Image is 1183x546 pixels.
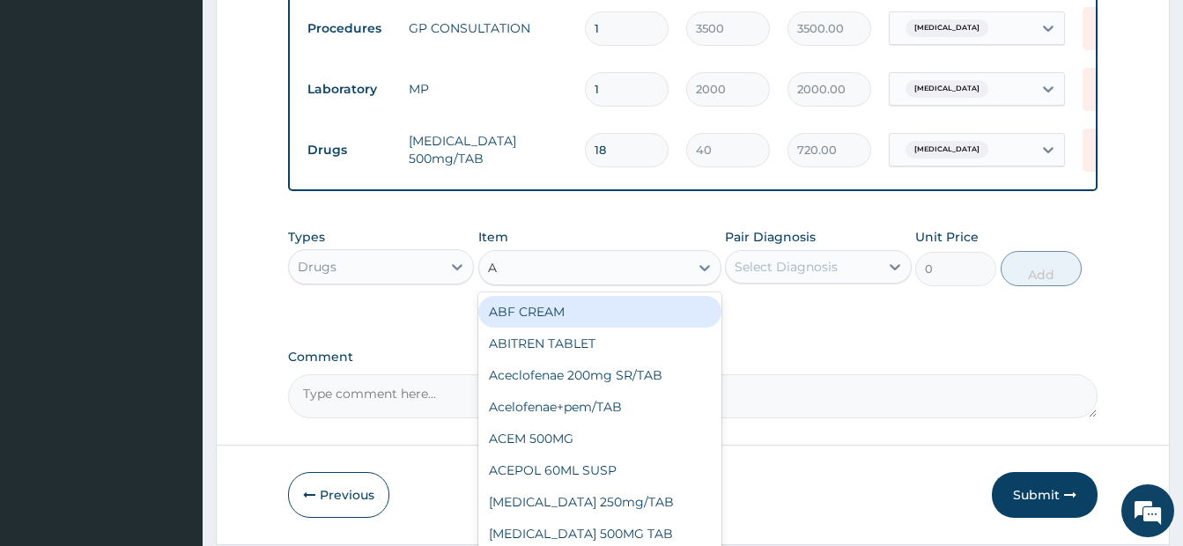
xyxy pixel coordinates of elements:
img: d_794563401_company_1708531726252_794563401 [33,88,71,132]
label: Types [288,230,325,245]
td: Laboratory [299,73,400,106]
span: [MEDICAL_DATA] [906,19,988,37]
span: We're online! [102,162,243,340]
td: Procedures [299,12,400,45]
div: Minimize live chat window [289,9,331,51]
label: Pair Diagnosis [725,228,816,246]
textarea: Type your message and hit 'Enter' [9,361,336,423]
div: Drugs [298,258,336,276]
td: MP [400,71,576,107]
div: Select Diagnosis [735,258,838,276]
td: GP CONSULTATION [400,11,576,46]
label: Comment [288,350,1098,365]
div: Acelofenae+pem/TAB [478,391,721,423]
div: Chat with us now [92,99,296,122]
div: ABF CREAM [478,296,721,328]
button: Submit [992,472,1098,518]
div: ACEPOL 60ML SUSP [478,454,721,486]
div: Aceclofenae 200mg SR/TAB [478,359,721,391]
button: Add [1001,251,1082,286]
span: [MEDICAL_DATA] [906,141,988,159]
label: Item [478,228,508,246]
div: [MEDICAL_DATA] 250mg/TAB [478,486,721,518]
span: [MEDICAL_DATA] [906,80,988,98]
button: Previous [288,472,389,518]
div: ACEM 500MG [478,423,721,454]
div: ABITREN TABLET [478,328,721,359]
td: Drugs [299,134,400,166]
td: [MEDICAL_DATA] 500mg/TAB [400,123,576,176]
label: Unit Price [915,228,979,246]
